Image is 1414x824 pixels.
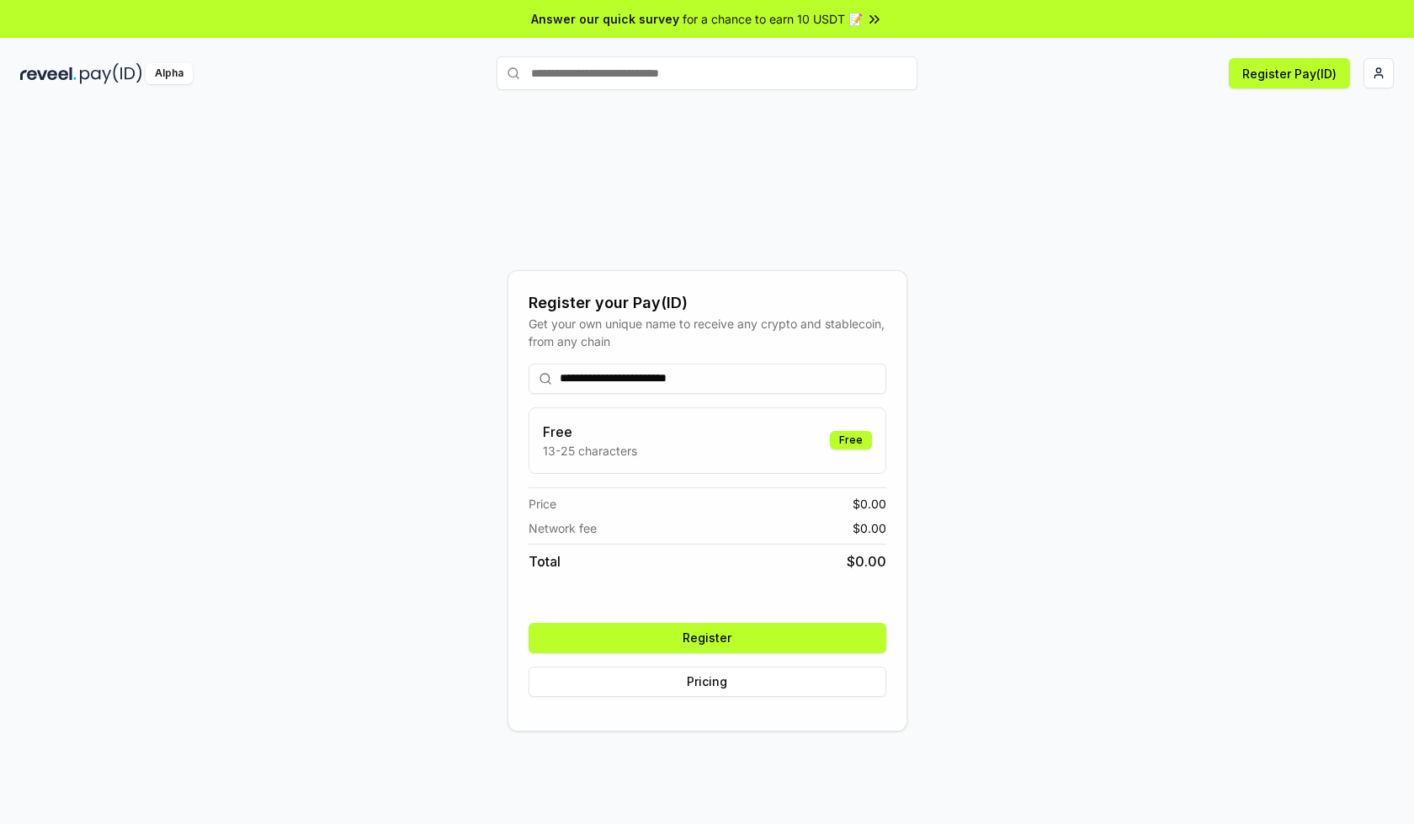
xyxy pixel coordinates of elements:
div: Free [830,431,872,449]
span: Price [529,495,556,513]
span: $ 0.00 [853,519,886,537]
span: Answer our quick survey [531,10,679,28]
div: Register your Pay(ID) [529,291,886,315]
div: Get your own unique name to receive any crypto and stablecoin, from any chain [529,315,886,350]
span: Total [529,551,561,571]
img: pay_id [80,63,142,84]
button: Pricing [529,667,886,697]
button: Register Pay(ID) [1229,58,1350,88]
p: 13-25 characters [543,442,637,460]
button: Register [529,623,886,653]
img: reveel_dark [20,63,77,84]
div: Alpha [146,63,193,84]
span: $ 0.00 [847,551,886,571]
span: Network fee [529,519,597,537]
span: for a chance to earn 10 USDT 📝 [683,10,863,28]
h3: Free [543,422,637,442]
span: $ 0.00 [853,495,886,513]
